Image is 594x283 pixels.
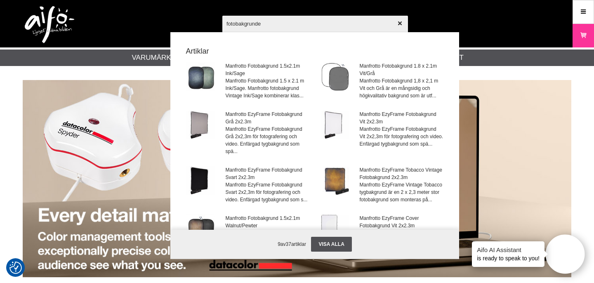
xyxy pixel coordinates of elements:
[181,161,314,209] a: Manfrotto EzyFrame Fotobakgrund Svart 2x2.3mManfrotto EzyFrame Fotobakgrund Svart 2x2,3m för foto...
[226,62,309,77] span: Manfrotto Fotobakgrund 1.5x2.1m Ink/Sage
[9,260,22,275] button: Samtyckesinställningar
[315,210,448,264] a: Manfrotto EzyFrame Cover Fotobakgrund Vit 2x2.3mManfrotto EzyFrame Vitt Tyg 2x2,3m för fotografer...
[226,181,309,203] span: Manfrotto EzyFrame Fotobakgrund Svart 2x2,3m för fotografering och video. Enfärgad tygbakgrund so...
[321,111,349,139] img: ezyframe-9.jpg
[360,111,443,125] span: Manfrotto EzyFrame Fotobakgrund Vit 2x2.3m
[315,106,448,160] a: Manfrotto EzyFrame Fotobakgrund Vit 2x2.3mManfrotto EzyFrame Fotobakgrund Vit 2x2,3m för fotograf...
[226,166,309,181] span: Manfrotto EzyFrame Fotobakgrund Svart 2x2.3m
[315,57,448,105] a: Manfrotto Fotobakgrund 1.8 x 2.1m Vit/GråManfrotto Fotobakgrund 1,8 x 2,1 m Vit och Grå är en mån...
[286,241,291,247] span: 37
[181,106,314,160] a: Manfrotto EzyFrame Fotobakgrund Grå 2x2.3mManfrotto EzyFrame Fotobakgrund Grå 2x2,3m för fotograf...
[280,241,286,247] span: av
[360,215,443,229] span: Manfrotto EzyFrame Cover Fotobakgrund Vit 2x2.3m
[321,215,349,243] img: ezyframe-21.jpg
[291,241,306,247] span: artiklar
[321,166,349,195] img: lalb7926-ezyframe-001.jpg
[181,57,314,105] a: Manfrotto Fotobakgrund 1.5x2.1m Ink/SageManfrotto Fotobakgrund 1.5 x 2.1 m Ink/Sage. Manfrotto fo...
[9,262,22,274] img: Revisit consent button
[25,6,74,43] img: logo.png
[181,210,314,264] a: Manfrotto Fotobakgrund 1.5x2.1m Walnut/PewterManfrotto Fotobakgrund 1.5 x 2.1 m Walnut och Pewter...
[226,125,309,155] span: Manfrotto EzyFrame Fotobakgrund Grå 2x2,3m för fotografering och video. Enfärgad tygbakgrund som ...
[360,166,443,181] span: Manfrotto EzyFrame Tobacco Vintage Fotobakgrund 2x2.3m
[360,181,443,203] span: Manfrotto EzyFrame Vintage Tobacco tygbakgrund är en 2 x 2,3 meter stor fotobakgrund som monteras...
[360,125,443,148] span: Manfrotto EzyFrame Fotobakgrund Vit 2x2,3m för fotografering och video. Enfärgad tygbakgrund som ...
[226,77,309,99] span: Manfrotto Fotobakgrund 1.5 x 2.1 m Ink/Sage. Manfrotto fotobakgrund Vintage Ink/Sage kombinerar k...
[132,52,181,63] a: Varumärken
[278,241,280,247] span: 9
[222,9,408,38] input: Sök produkter ...
[311,237,351,252] a: Visa alla
[360,77,443,99] span: Manfrotto Fotobakgrund 1,8 x 2,1 m Vit och Grå är en mångsidig och högkvalitativ bakgrund som är ...
[186,166,215,195] img: ezyframe-1.jpg
[186,62,215,91] img: lalb5720-001.jpg
[186,111,215,139] img: ezyframe-7.jpg
[321,62,349,91] img: la67gw-001.jpg
[360,62,443,77] span: Manfrotto Fotobakgrund 1.8 x 2.1m Vit/Grå
[226,215,309,229] span: Manfrotto Fotobakgrund 1.5x2.1m Walnut/Pewter
[186,215,215,243] img: lalb5721-001.jpg
[181,46,449,57] strong: Artiklar
[315,161,448,209] a: Manfrotto EzyFrame Tobacco Vintage Fotobakgrund 2x2.3mManfrotto EzyFrame Vintage Tobacco tygbakgr...
[226,111,309,125] span: Manfrotto EzyFrame Fotobakgrund Grå 2x2.3m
